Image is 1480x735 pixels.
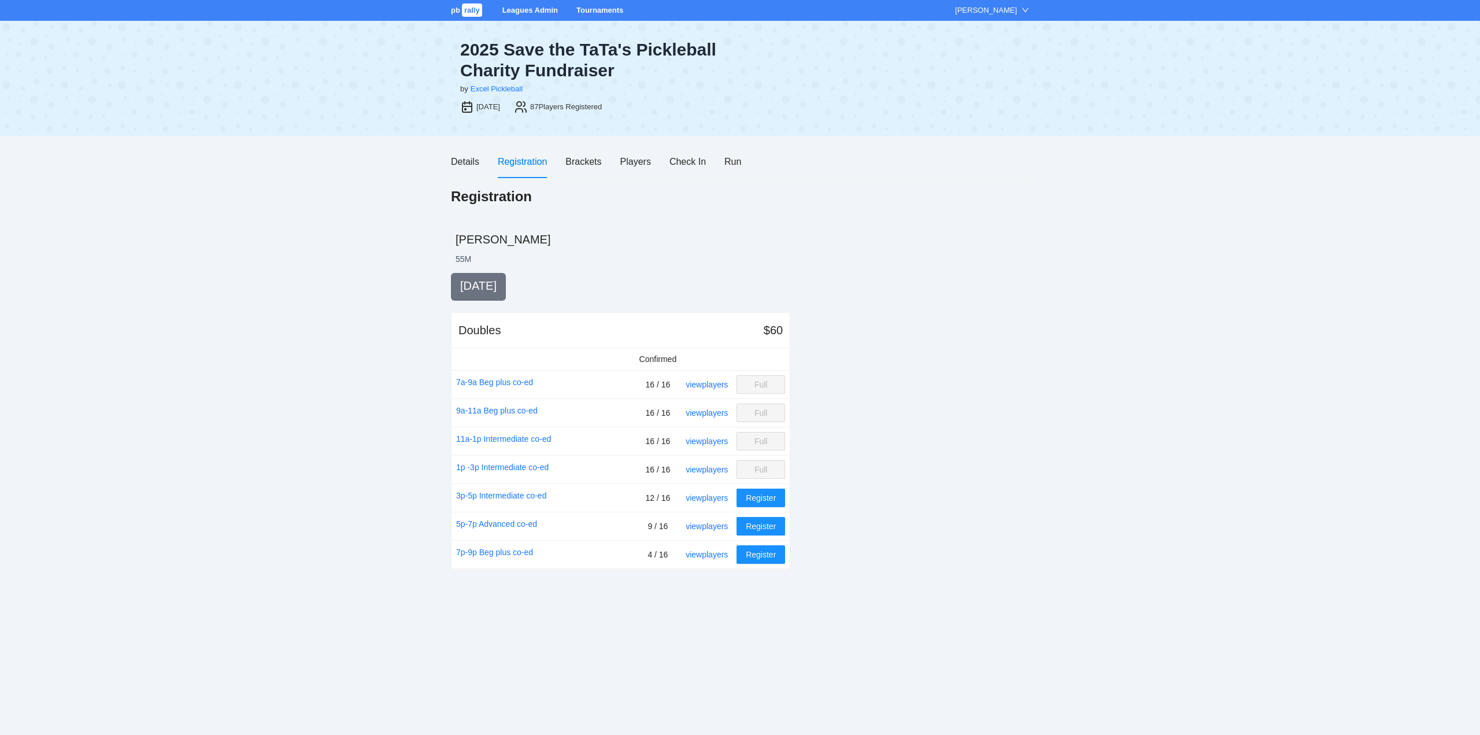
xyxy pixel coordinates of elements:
[669,154,706,169] div: Check In
[451,187,532,206] h1: Registration
[686,380,728,389] a: view players
[476,101,500,113] div: [DATE]
[456,404,538,417] a: 9a-11a Beg plus co-ed
[530,101,602,113] div: 87 Players Registered
[635,484,682,512] td: 12 / 16
[737,404,785,422] button: Full
[686,493,728,503] a: view players
[451,6,460,14] span: pb
[635,541,682,569] td: 4 / 16
[456,518,537,530] a: 5p-7p Advanced co-ed
[737,375,785,394] button: Full
[955,5,1017,16] div: [PERSON_NAME]
[471,84,523,93] a: Excel Pickleball
[686,437,728,446] a: view players
[456,253,471,265] li: 55 M
[686,550,728,559] a: view players
[737,545,785,564] button: Register
[462,3,482,17] span: rally
[456,461,549,474] a: 1p -3p Intermediate co-ed
[451,6,484,14] a: pbrally
[565,154,601,169] div: Brackets
[1022,6,1029,14] span: down
[746,520,776,533] span: Register
[456,546,533,559] a: 7p-9p Beg plus co-ed
[686,465,728,474] a: view players
[635,512,682,541] td: 9 / 16
[686,522,728,531] a: view players
[458,322,501,338] div: Doubles
[737,489,785,507] button: Register
[737,432,785,450] button: Full
[620,154,651,169] div: Players
[460,39,731,81] div: 2025 Save the TaTa's Pickleball Charity Fundraiser
[456,231,1029,248] h2: [PERSON_NAME]
[724,154,741,169] div: Run
[635,371,682,399] td: 16 / 16
[460,83,468,95] div: by
[576,6,623,14] a: Tournaments
[737,517,785,535] button: Register
[502,6,558,14] a: Leagues Admin
[635,427,682,456] td: 16 / 16
[746,548,776,561] span: Register
[460,279,497,292] span: [DATE]
[746,492,776,504] span: Register
[498,154,547,169] div: Registration
[686,408,728,418] a: view players
[456,489,546,502] a: 3p-5p Intermediate co-ed
[635,456,682,484] td: 16 / 16
[635,348,682,371] td: Confirmed
[456,433,551,445] a: 11a-1p Intermediate co-ed
[456,376,533,389] a: 7a-9a Beg plus co-ed
[737,460,785,479] button: Full
[451,154,479,169] div: Details
[764,322,783,338] div: $60
[635,399,682,427] td: 16 / 16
